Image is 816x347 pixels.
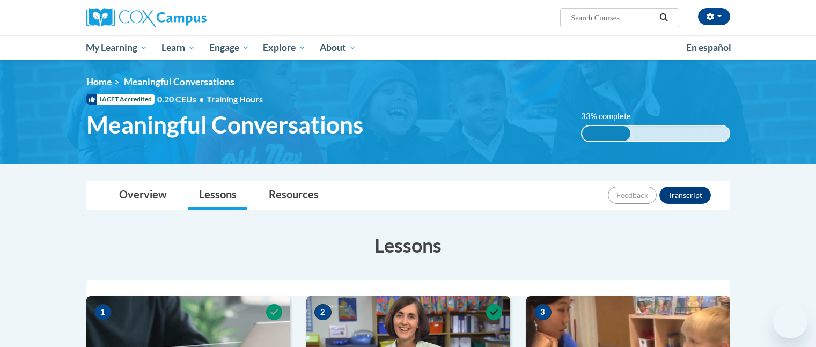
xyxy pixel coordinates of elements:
[209,41,249,54] span: Engage
[263,41,306,54] span: Explore
[94,304,112,320] span: 1
[608,187,657,204] button: Feedback
[656,11,672,24] button: Search
[86,94,155,105] span: IACET Accredited
[161,41,195,54] span: Learn
[202,35,256,60] a: Engage
[256,35,313,60] a: Explore
[581,110,643,122] label: 33% complete
[686,42,731,53] span: En español
[659,187,711,204] button: Transcript
[207,94,263,104] span: Training Hours
[86,76,112,87] a: Home
[570,11,656,24] input: Search Courses
[188,181,247,210] a: Lessons
[155,35,202,60] a: Learn
[534,304,552,320] span: 3
[314,304,332,320] span: 2
[773,304,807,338] iframe: Button to launch messaging window
[86,232,730,259] h3: Lessons
[698,8,730,25] button: Account Settings
[86,8,207,27] img: Cox Campus
[108,181,178,210] a: Overview
[258,181,329,210] a: Resources
[582,126,630,141] div: 33% complete
[199,94,204,104] span: •
[124,76,234,87] span: Meaningful Conversations
[86,8,290,27] a: Cox Campus
[79,35,155,60] a: My Learning
[86,110,363,139] span: Meaningful Conversations
[320,41,356,54] span: About
[313,35,363,60] a: About
[157,93,207,105] span: 0.20 CEUs
[679,36,738,59] a: En español
[70,35,746,60] div: Main menu
[86,41,148,54] span: My Learning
